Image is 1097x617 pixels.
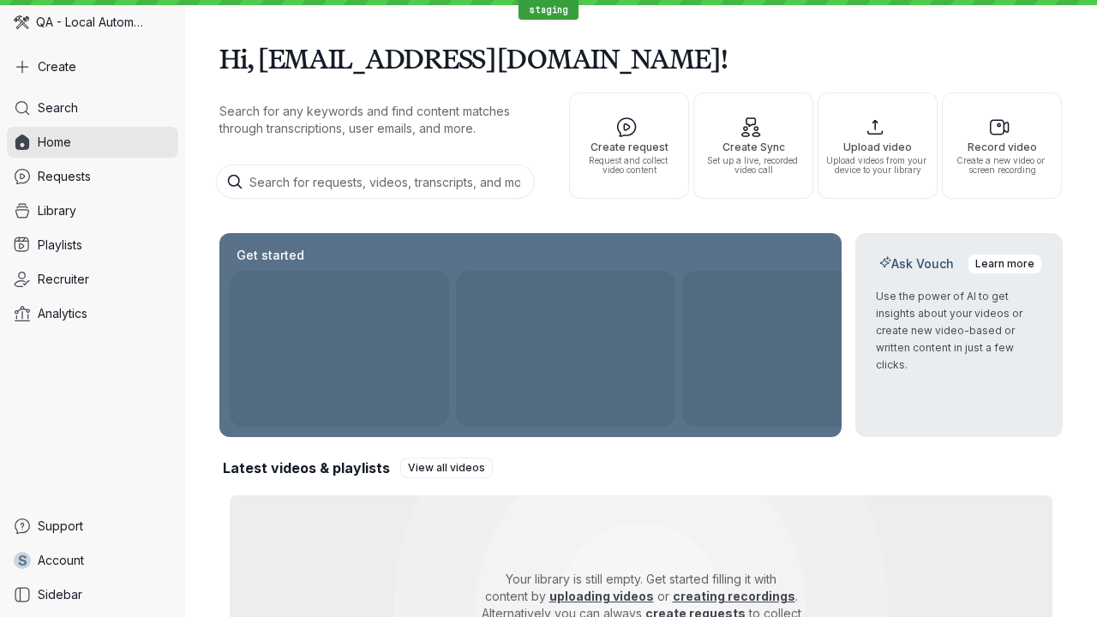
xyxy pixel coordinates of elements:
[38,271,89,288] span: Recruiter
[18,552,27,569] span: s
[38,134,71,151] span: Home
[950,156,1054,175] span: Create a new video or screen recording
[950,141,1054,153] span: Record video
[38,99,78,117] span: Search
[693,93,813,199] button: Create SyncSet up a live, recorded video call
[701,141,806,153] span: Create Sync
[38,518,83,535] span: Support
[7,579,178,610] a: Sidebar
[825,141,930,153] span: Upload video
[577,141,681,153] span: Create request
[36,14,146,31] span: QA - Local Automation
[219,34,1063,82] h1: Hi, [EMAIL_ADDRESS][DOMAIN_NAME]!
[7,545,178,576] a: sAccount
[38,552,84,569] span: Account
[7,93,178,123] a: Search
[673,589,795,603] a: creating recordings
[7,7,178,38] div: QA - Local Automation
[818,93,938,199] button: Upload videoUpload videos from your device to your library
[233,247,308,264] h2: Get started
[38,237,82,254] span: Playlists
[400,458,493,478] a: View all videos
[38,58,76,75] span: Create
[38,305,87,322] span: Analytics
[7,195,178,226] a: Library
[14,15,29,30] img: QA - Local Automation avatar
[968,254,1042,274] a: Learn more
[216,165,535,199] input: Search for requests, videos, transcripts, and more...
[876,288,1042,374] p: Use the power of AI to get insights about your videos or create new video-based or written conten...
[7,230,178,261] a: Playlists
[38,586,82,603] span: Sidebar
[7,127,178,158] a: Home
[569,93,689,199] button: Create requestRequest and collect video content
[942,93,1062,199] button: Record videoCreate a new video or screen recording
[975,255,1034,273] span: Learn more
[38,202,76,219] span: Library
[7,51,178,82] button: Create
[549,589,654,603] a: uploading videos
[825,156,930,175] span: Upload videos from your device to your library
[223,458,390,477] h2: Latest videos & playlists
[876,255,957,273] h2: Ask Vouch
[219,103,538,137] p: Search for any keywords and find content matches through transcriptions, user emails, and more.
[38,168,91,185] span: Requests
[7,264,178,295] a: Recruiter
[7,298,178,329] a: Analytics
[408,459,485,476] span: View all videos
[7,161,178,192] a: Requests
[577,156,681,175] span: Request and collect video content
[7,511,178,542] a: Support
[701,156,806,175] span: Set up a live, recorded video call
